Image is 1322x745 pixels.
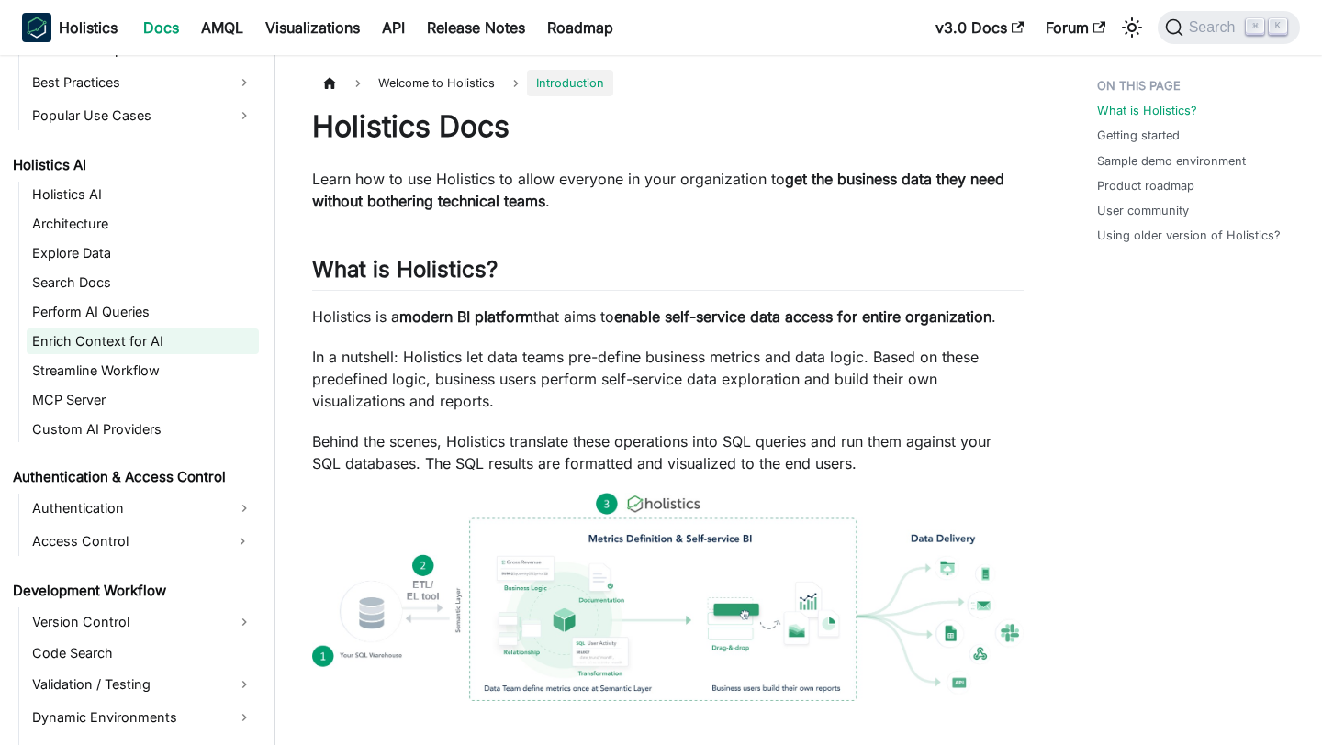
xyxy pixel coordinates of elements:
kbd: ⌘ [1246,18,1264,35]
a: Release Notes [416,13,536,42]
img: Holistics [22,13,51,42]
p: Behind the scenes, Holistics translate these operations into SQL queries and run them against you... [312,430,1024,474]
strong: modern BI platform [399,307,533,326]
button: Search (Command+K) [1158,11,1300,44]
a: Enrich Context for AI [27,328,259,354]
a: Development Workflow [7,578,259,604]
a: MCP Server [27,387,259,413]
img: How Holistics fits in your Data Stack [312,493,1024,701]
a: Product roadmap [1097,177,1194,195]
a: Perform AI Queries [27,299,259,325]
a: v3.0 Docs [924,13,1035,42]
a: Forum [1035,13,1116,42]
span: Welcome to Holistics [369,70,504,96]
a: Getting started [1097,127,1180,144]
a: User community [1097,202,1189,219]
a: Validation / Testing [27,670,259,699]
span: Search [1183,19,1247,36]
a: Docs [132,13,190,42]
a: Version Control [27,607,259,637]
a: Visualizations [254,13,371,42]
h1: Holistics Docs [312,108,1024,145]
a: Sample demo environment [1097,152,1246,170]
a: Best Practices [27,68,259,97]
a: Search Docs [27,270,259,295]
a: What is Holistics? [1097,102,1197,119]
a: Authentication [27,494,259,523]
strong: enable self-service data access for entire organization [614,307,991,326]
kbd: K [1269,18,1287,35]
a: Code Search [27,640,259,666]
a: Holistics AI [27,182,259,207]
a: Access Control [27,527,226,556]
a: Architecture [27,211,259,237]
a: Roadmap [536,13,624,42]
a: Dynamic Environments [27,703,259,732]
a: Streamline Workflow [27,358,259,384]
a: API [371,13,416,42]
p: Learn how to use Holistics to allow everyone in your organization to . [312,168,1024,212]
a: Using older version of Holistics? [1097,227,1281,244]
p: Holistics is a that aims to . [312,306,1024,328]
a: Holistics AI [7,152,259,178]
button: Switch between dark and light mode (currently light mode) [1117,13,1147,42]
h2: What is Holistics? [312,256,1024,291]
a: HolisticsHolistics [22,13,118,42]
b: Holistics [59,17,118,39]
nav: Breadcrumbs [312,70,1024,96]
a: Authentication & Access Control [7,464,259,490]
a: AMQL [190,13,254,42]
span: Introduction [527,70,613,96]
a: Home page [312,70,347,96]
p: In a nutshell: Holistics let data teams pre-define business metrics and data logic. Based on thes... [312,346,1024,412]
a: Explore Data [27,240,259,266]
button: Expand sidebar category 'Access Control' [226,527,259,556]
a: Popular Use Cases [27,101,259,130]
a: Custom AI Providers [27,417,259,442]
